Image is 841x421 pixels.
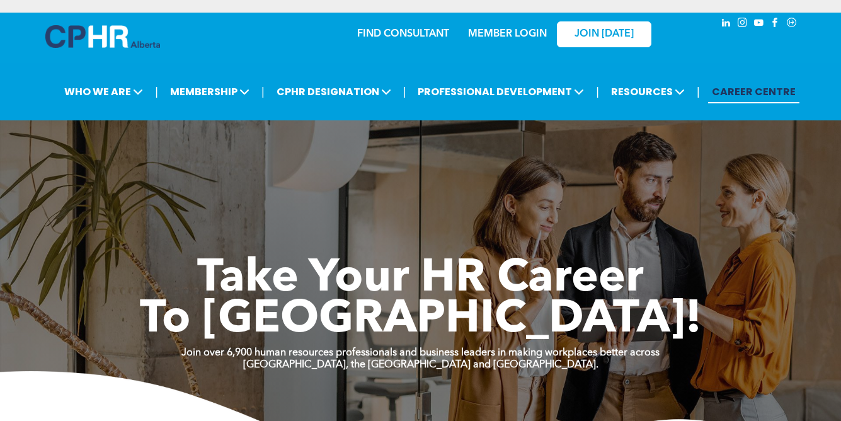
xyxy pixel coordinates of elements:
[736,16,750,33] a: instagram
[261,79,265,105] li: |
[166,80,253,103] span: MEMBERSHIP
[468,29,547,39] a: MEMBER LOGIN
[357,29,449,39] a: FIND CONSULTANT
[273,80,395,103] span: CPHR DESIGNATION
[243,360,598,370] strong: [GEOGRAPHIC_DATA], the [GEOGRAPHIC_DATA] and [GEOGRAPHIC_DATA].
[575,28,634,40] span: JOIN [DATE]
[155,79,158,105] li: |
[181,348,660,358] strong: Join over 6,900 human resources professionals and business leaders in making workplaces better ac...
[708,80,799,103] a: CAREER CENTRE
[403,79,406,105] li: |
[140,297,702,343] span: To [GEOGRAPHIC_DATA]!
[719,16,733,33] a: linkedin
[785,16,799,33] a: Social network
[60,80,147,103] span: WHO WE ARE
[752,16,766,33] a: youtube
[414,80,588,103] span: PROFESSIONAL DEVELOPMENT
[197,257,644,302] span: Take Your HR Career
[769,16,782,33] a: facebook
[596,79,599,105] li: |
[45,25,160,48] img: A blue and white logo for cp alberta
[607,80,689,103] span: RESOURCES
[557,21,651,47] a: JOIN [DATE]
[697,79,700,105] li: |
